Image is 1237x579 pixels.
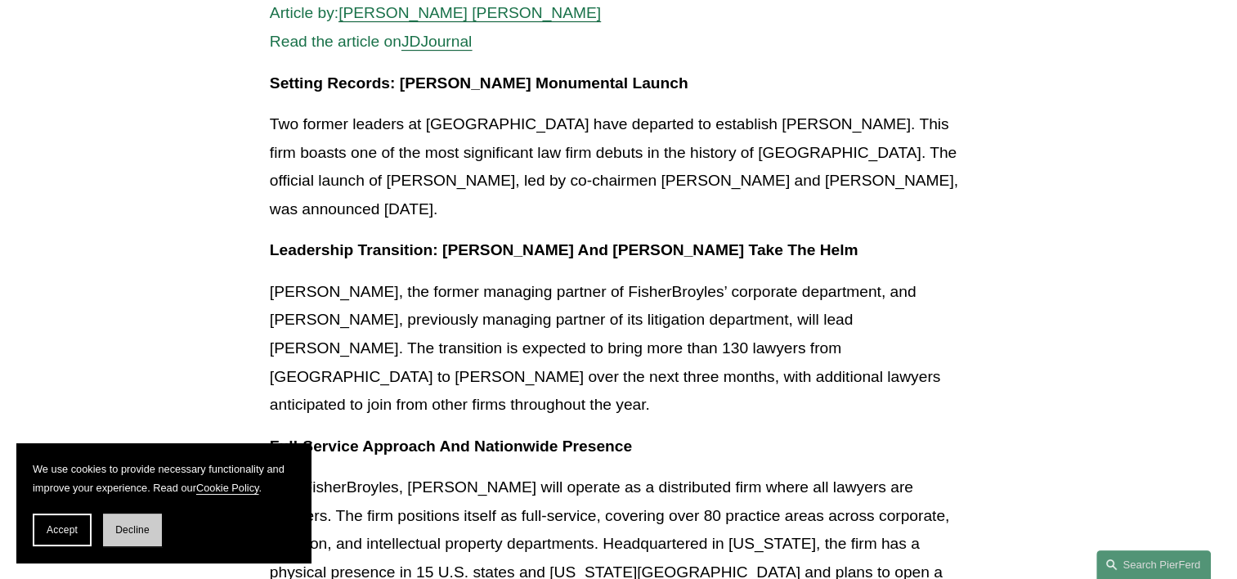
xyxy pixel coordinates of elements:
span: Accept [47,524,78,536]
p: Two former leaders at [GEOGRAPHIC_DATA] have departed to establish [PERSON_NAME]. This firm boast... [270,110,967,223]
a: JDJournal [401,33,472,50]
p: [PERSON_NAME], the former managing partner of FisherBroyles’ corporate department, and [PERSON_NA... [270,278,967,420]
strong: Leadership Transition: [PERSON_NAME] And [PERSON_NAME] Take The Helm [270,241,858,258]
section: Cookie banner [16,443,311,563]
span: Decline [115,524,150,536]
strong: Setting Records: [PERSON_NAME] Monumental Launch [270,74,688,92]
span: Read the article on [270,33,401,50]
a: [PERSON_NAME] [PERSON_NAME] [338,4,601,21]
a: Cookie Policy [196,482,259,494]
p: We use cookies to provide necessary functionality and improve your experience. Read our . [33,460,294,497]
strong: Full-Service Approach And Nationwide Presence [270,438,632,455]
button: Accept [33,514,92,546]
a: Search this site [1096,550,1211,579]
span: Article by: [270,4,338,21]
button: Decline [103,514,162,546]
